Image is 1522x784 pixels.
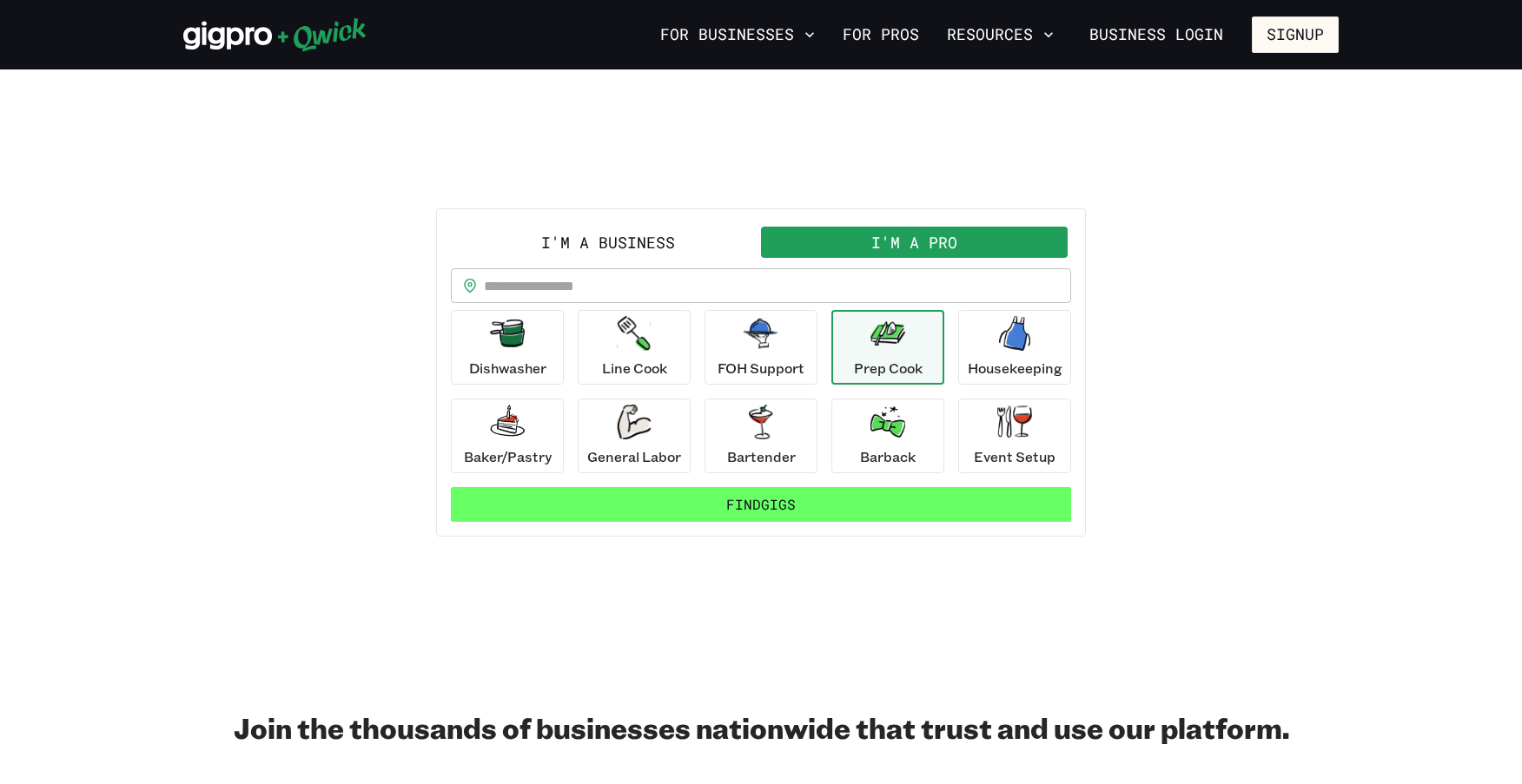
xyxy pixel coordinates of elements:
button: General Labor [578,399,691,473]
a: Business Login [1075,16,1238,53]
p: Barback [860,446,916,467]
p: Prep Cook [854,358,923,379]
p: FOH Support [718,358,804,379]
p: Dishwasher [469,358,546,379]
button: I'm a Pro [761,227,1068,258]
a: For Pros [836,20,926,49]
p: General Labor [587,446,681,467]
button: Dishwasher [451,310,564,385]
button: Bartender [705,399,817,473]
button: I'm a Business [454,227,761,258]
button: Baker/Pastry [451,399,564,473]
button: Signup [1252,16,1339,53]
button: FOH Support [705,310,817,385]
h2: Join the thousands of businesses nationwide that trust and use our platform. [183,710,1339,745]
button: Line Cook [578,310,691,385]
button: Prep Cook [831,310,944,385]
button: Barback [831,399,944,473]
button: For Businesses [653,20,822,49]
h2: PICK UP A SHIFT! [436,156,1086,191]
button: FindGigs [451,487,1071,522]
p: Line Cook [602,358,667,379]
p: Bartender [727,446,796,467]
p: Event Setup [974,446,1055,467]
button: Event Setup [958,399,1071,473]
button: Housekeeping [958,310,1071,385]
button: Resources [940,20,1061,49]
p: Baker/Pastry [464,446,552,467]
p: Housekeeping [968,358,1062,379]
